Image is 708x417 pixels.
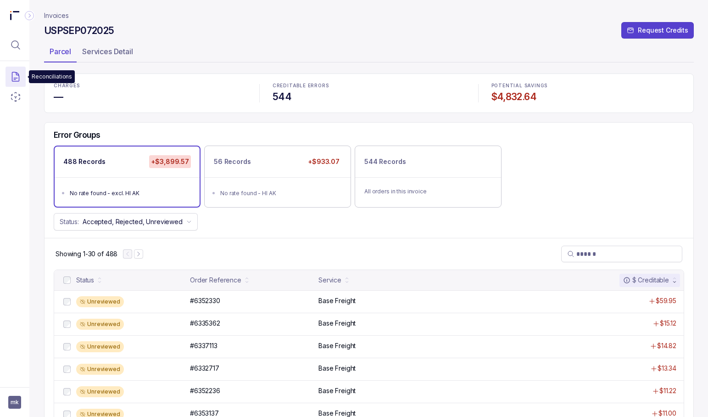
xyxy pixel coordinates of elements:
[318,276,341,285] div: Service
[44,11,69,20] a: Invoices
[56,249,117,259] p: Showing 1-30 of 488
[44,44,77,62] li: Tab Parcel
[190,319,220,328] p: #6335362
[657,341,676,350] p: $14.82
[318,364,356,373] p: Base Freight
[364,157,406,166] p: 544 Records
[306,155,341,168] p: +$933.07
[63,276,71,284] input: checkbox-checkbox
[134,249,143,259] button: Next Page
[54,213,198,231] button: Status:Accepted, Rejected, Unreviewed
[54,83,246,89] p: CHARGES
[214,157,251,166] p: 56 Records
[491,83,684,89] p: POTENTIAL SAVINGS
[56,249,117,259] div: Remaining page entries
[76,296,124,307] div: Unreviewed
[44,11,69,20] nav: breadcrumb
[273,90,465,103] h4: 544
[63,321,71,328] input: checkbox-checkbox
[190,341,217,350] p: #6337113
[190,386,220,395] p: #6352236
[60,217,79,226] p: Status:
[190,276,241,285] div: Order Reference
[77,44,139,62] li: Tab Services Detail
[76,364,124,375] div: Unreviewed
[149,155,191,168] p: +$3,899.57
[70,189,190,198] div: No rate found - excl. HI AK
[54,90,246,103] h4: —
[63,157,105,166] p: 488 Records
[659,386,676,395] p: $11.22
[364,187,492,196] p: All orders in this invoice
[63,366,71,373] input: checkbox-checkbox
[623,276,669,285] div: $ Creditable
[656,296,676,305] p: $59.95
[44,24,114,37] h4: USPSEP072025
[273,83,465,89] p: CREDITABLE ERRORS
[50,46,71,57] p: Parcel
[76,319,124,330] div: Unreviewed
[190,364,219,373] p: #6332717
[491,90,684,103] h4: $4,832.64
[660,319,676,328] p: $15.12
[658,364,676,373] p: $13.34
[638,26,688,35] p: Request Credits
[63,298,71,305] input: checkbox-checkbox
[76,341,124,352] div: Unreviewed
[76,276,94,285] div: Status
[6,87,26,107] button: Menu Icon Button CubeTransparentIcon
[82,46,133,57] p: Services Detail
[318,296,356,305] p: Base Freight
[190,296,220,305] p: #6352330
[318,341,356,350] p: Base Freight
[6,35,26,55] button: Menu Icon Button MagnifyingGlassIcon
[63,343,71,350] input: checkbox-checkbox
[63,388,71,395] input: checkbox-checkbox
[318,386,356,395] p: Base Freight
[24,10,35,21] div: Collapse Icon
[220,189,340,198] div: No rate found - HI AK
[6,67,26,87] button: Menu Icon Button DocumentTextIcon
[76,386,124,397] div: Unreviewed
[54,130,100,140] h5: Error Groups
[83,217,183,226] p: Accepted, Rejected, Unreviewed
[44,44,694,62] ul: Tab Group
[621,22,694,39] button: Request Credits
[318,319,356,328] p: Base Freight
[32,72,72,81] p: Reconciliations
[8,396,21,409] button: User initials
